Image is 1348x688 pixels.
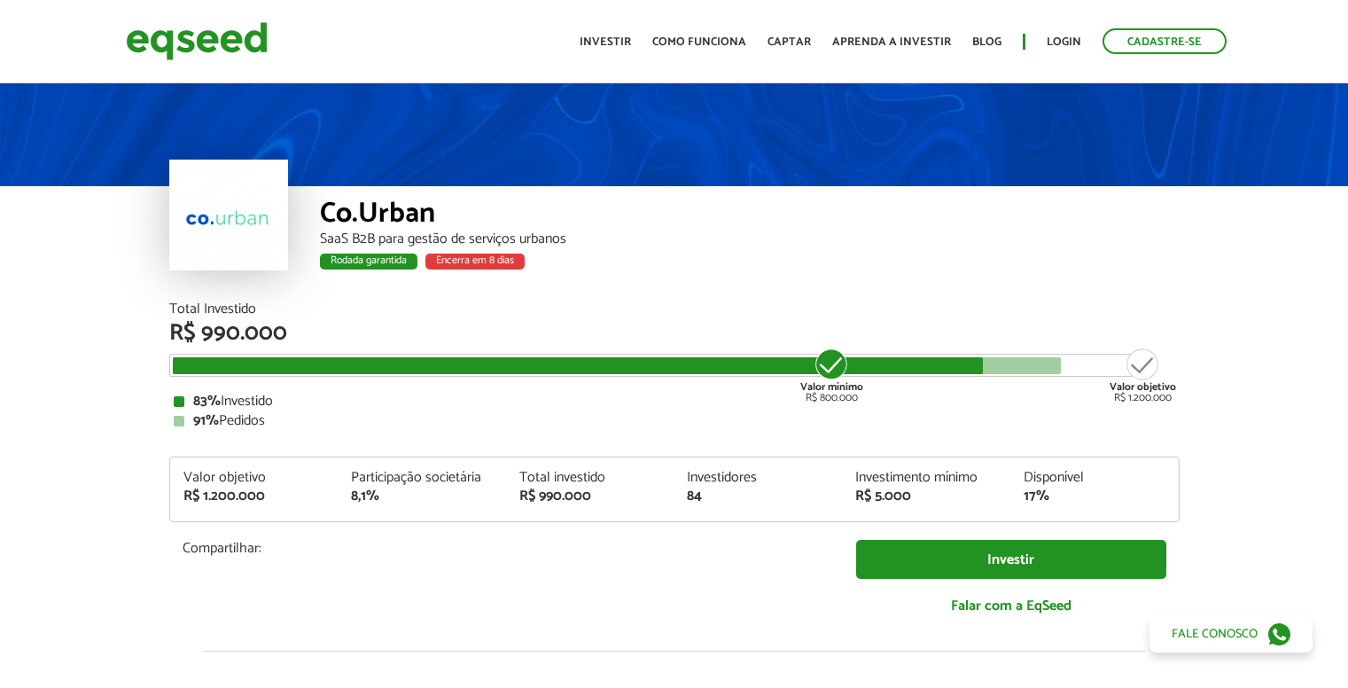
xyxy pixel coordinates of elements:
a: Fale conosco [1149,615,1313,653]
a: Como funciona [652,36,746,48]
strong: 83% [193,389,221,413]
div: R$ 800.000 [799,347,865,403]
a: Login [1047,36,1081,48]
a: Investir [580,36,631,48]
div: R$ 990.000 [169,322,1180,345]
div: R$ 1.200.000 [183,489,325,504]
a: Cadastre-se [1103,28,1227,54]
div: Pedidos [174,414,1175,428]
div: Encerra em 8 dias [425,254,525,270]
img: EqSeed [126,18,268,65]
div: Investimento mínimo [855,471,997,485]
strong: Valor objetivo [1110,379,1176,395]
a: Investir [856,540,1166,580]
div: Investido [174,395,1175,409]
div: 17% [1024,489,1165,504]
div: Total Investido [169,302,1180,317]
a: Falar com a EqSeed [856,588,1166,624]
div: Total investido [519,471,661,485]
div: Investidores [687,471,829,485]
div: Participação societária [351,471,493,485]
div: Rodada garantida [320,254,417,270]
a: Aprenda a investir [832,36,951,48]
div: SaaS B2B para gestão de serviços urbanos [320,232,1180,246]
div: Co.Urban [320,199,1180,232]
strong: Valor mínimo [800,379,863,395]
strong: 91% [193,409,219,433]
div: 8,1% [351,489,493,504]
div: R$ 1.200.000 [1110,347,1176,403]
a: Blog [972,36,1001,48]
div: R$ 5.000 [855,489,997,504]
p: Compartilhar: [183,540,830,557]
div: Valor objetivo [183,471,325,485]
div: 84 [687,489,829,504]
div: Disponível [1024,471,1165,485]
div: R$ 990.000 [519,489,661,504]
a: Captar [768,36,811,48]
